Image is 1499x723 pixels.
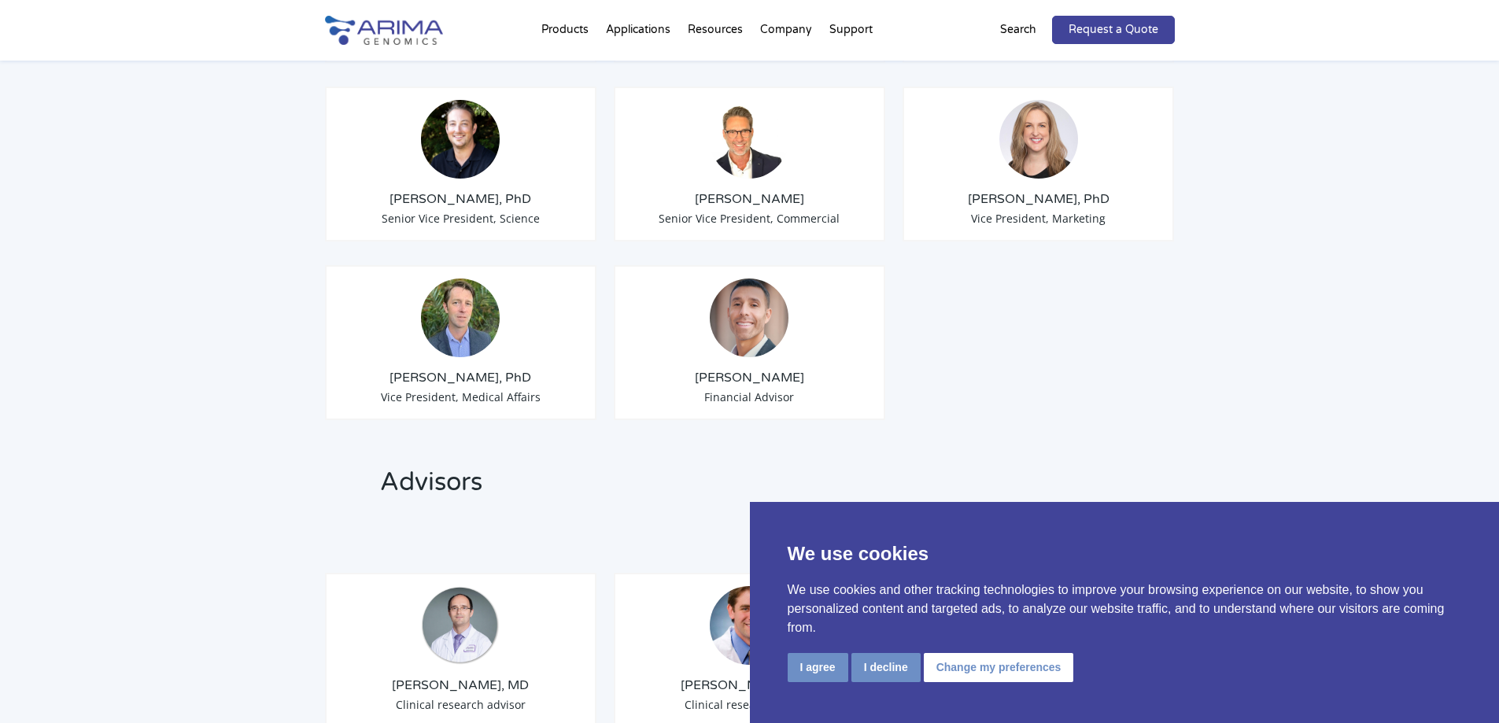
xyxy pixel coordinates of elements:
[659,211,840,226] span: Senior Vice President, Commercial
[382,211,540,226] span: Senior Vice President, Science
[924,653,1074,682] button: Change my preferences
[788,540,1462,568] p: We use cookies
[421,100,500,179] img: Anthony-Schmitt_Arima-Genomics.png
[704,389,794,404] span: Financial Advisor
[788,581,1462,637] p: We use cookies and other tracking technologies to improve your browsing experience on our website...
[851,653,921,682] button: I decline
[325,16,443,45] img: Arima-Genomics-logo
[381,389,541,404] span: Vice President, Medical Affairs
[380,465,726,512] h2: Advisors
[421,279,500,357] img: 1632501909860.jpeg
[1052,16,1175,44] a: Request a Quote
[338,190,584,208] h3: [PERSON_NAME], PhD
[685,697,814,712] span: Clinical research advisor
[710,586,788,665] img: Darren-Sigal.jpg
[627,369,873,386] h3: [PERSON_NAME]
[421,586,500,665] img: Matija-Snuderl.png
[788,653,848,682] button: I agree
[338,369,584,386] h3: [PERSON_NAME], PhD
[627,677,873,694] h3: [PERSON_NAME], MD
[1000,20,1036,40] p: Search
[999,100,1078,179] img: 19364919-cf75-45a2-a608-1b8b29f8b955.jpg
[710,100,788,179] img: David-Duvall-Headshot.jpg
[396,697,526,712] span: Clinical research advisor
[627,190,873,208] h3: [PERSON_NAME]
[916,190,1161,208] h3: [PERSON_NAME], PhD
[710,279,788,357] img: A.-Seltser-Headshot.jpeg
[338,677,584,694] h3: [PERSON_NAME], MD
[971,211,1106,226] span: Vice President, Marketing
